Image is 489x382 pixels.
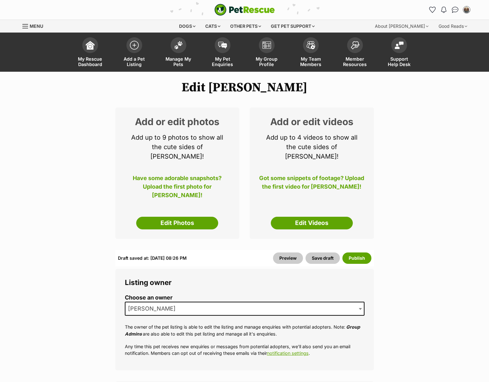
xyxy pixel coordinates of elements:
img: team-members-icon-5396bd8760b3fe7c0b43da4ab00e1e3bb1a5d9ba89233759b79545d2d3fc5d0d.svg [306,41,315,49]
a: My Team Members [289,34,333,72]
a: My Pet Enquiries [201,34,245,72]
button: Notifications [439,5,449,15]
span: My Rescue Dashboard [76,56,104,67]
span: My Pet Enquiries [208,56,237,67]
img: chat-41dd97257d64d25036548639549fe6c8038ab92f7586957e7f3b1b290dea8141.svg [452,7,458,13]
img: notifications-46538b983faf8c2785f20acdc204bb7945ddae34d4c08c2a6579f10ce5e182be.svg [441,7,446,13]
a: Manage My Pets [156,34,201,72]
img: add-pet-listing-icon-0afa8454b4691262ce3f59096e99ab1cd57d4a30225e0717b998d2c9b9846f56.svg [130,41,139,50]
a: Support Help Desk [377,34,421,72]
a: Edit Photos [136,217,218,229]
button: Publish [342,252,371,264]
a: Menu [22,20,48,31]
em: Group Admins [125,324,360,336]
div: Draft saved at: [DATE] 08:26 PM [118,252,187,264]
h2: Add or edit videos [259,117,364,126]
div: Good Reads [434,20,472,33]
p: The owner of the pet listing is able to edit the listing and manage enquiries with potential adop... [125,324,364,337]
img: group-profile-icon-3fa3cf56718a62981997c0bc7e787c4b2cf8bcc04b72c1350f741eb67cf2f40e.svg [262,41,271,49]
img: pet-enquiries-icon-7e3ad2cf08bfb03b45e93fb7055b45f3efa6380592205ae92323e6603595dc1f.svg [218,42,227,49]
a: My Group Profile [245,34,289,72]
a: Member Resources [333,34,377,72]
img: Natasha Boehm profile pic [463,7,470,13]
span: Add a Pet Listing [120,56,148,67]
label: Choose an owner [125,294,364,301]
p: Add up to 4 videos to show all the cute sides of [PERSON_NAME]! [259,133,364,161]
span: Natasha Boehm [125,302,364,316]
div: About [PERSON_NAME] [370,20,433,33]
a: My Rescue Dashboard [68,34,112,72]
a: notification settings [267,350,309,356]
img: manage-my-pets-icon-02211641906a0b7f246fdf0571729dbe1e7629f14944591b6c1af311fb30b64b.svg [174,41,183,49]
ul: Account quick links [428,5,472,15]
span: My Group Profile [253,56,281,67]
h2: Add or edit photos [125,117,230,126]
span: Support Help Desk [385,56,413,67]
div: Dogs [175,20,200,33]
a: Add a Pet Listing [112,34,156,72]
span: Menu [30,23,43,29]
a: PetRescue [214,4,275,16]
a: Favourites [428,5,438,15]
a: Edit Videos [271,217,353,229]
span: Natasha Boehm [125,304,182,313]
span: My Team Members [297,56,325,67]
button: My account [462,5,472,15]
a: Conversations [450,5,460,15]
img: logo-cat-932fe2b9b8326f06289b0f2fb663e598f794de774fb13d1741a6617ecf9a85b4.svg [214,4,275,16]
span: Member Resources [341,56,369,67]
div: Cats [201,20,225,33]
span: Manage My Pets [164,56,193,67]
p: Have some adorable snapshots? Upload the first photo for [PERSON_NAME]! [125,174,230,195]
img: member-resources-icon-8e73f808a243e03378d46382f2149f9095a855e16c252ad45f914b54edf8863c.svg [351,41,359,50]
a: Preview [273,252,303,264]
span: Listing owner [125,278,172,287]
p: Any time this pet receives new enquiries or messages from potential adopters, we'll also send you... [125,343,364,357]
div: Other pets [226,20,265,33]
p: Got some snippets of footage? Upload the first video for [PERSON_NAME]! [259,174,364,195]
img: dashboard-icon-eb2f2d2d3e046f16d808141f083e7271f6b2e854fb5c12c21221c1fb7104beca.svg [86,41,95,50]
div: Get pet support [266,20,319,33]
img: help-desk-icon-fdf02630f3aa405de69fd3d07c3f3aa587a6932b1a1747fa1d2bba05be0121f9.svg [395,41,404,49]
p: Add up to 9 photos to show all the cute sides of [PERSON_NAME]! [125,133,230,161]
button: Save draft [306,252,340,264]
